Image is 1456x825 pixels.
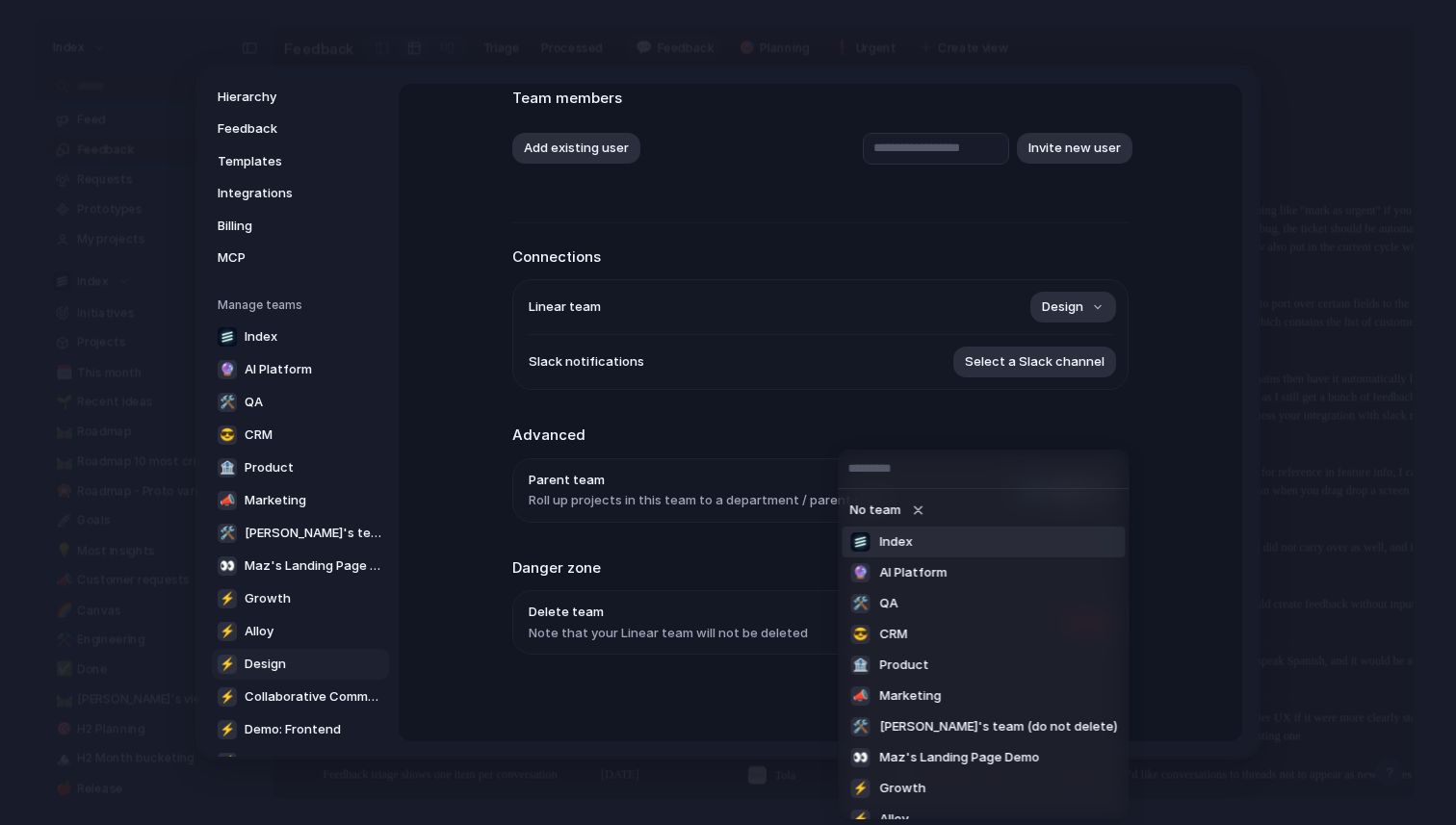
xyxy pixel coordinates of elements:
[850,501,901,520] span: No team
[880,686,942,706] span: Marketing
[880,748,1040,767] span: Maz's Landing Page Demo
[851,563,871,582] div: 🔮
[880,625,908,644] span: CRM
[880,779,926,798] span: Growth
[851,625,871,644] div: 😎
[851,717,871,736] div: 🛠️
[880,656,929,675] span: Product
[880,563,948,582] span: AI Platform
[851,594,871,613] div: 🛠️
[880,594,898,613] span: QA
[880,717,1118,736] span: [PERSON_NAME]'s team (do not delete)
[851,686,871,706] div: 📣
[851,748,871,767] div: 👀
[851,779,871,798] div: ⚡
[880,532,913,552] span: Index
[851,656,871,675] div: 🏦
